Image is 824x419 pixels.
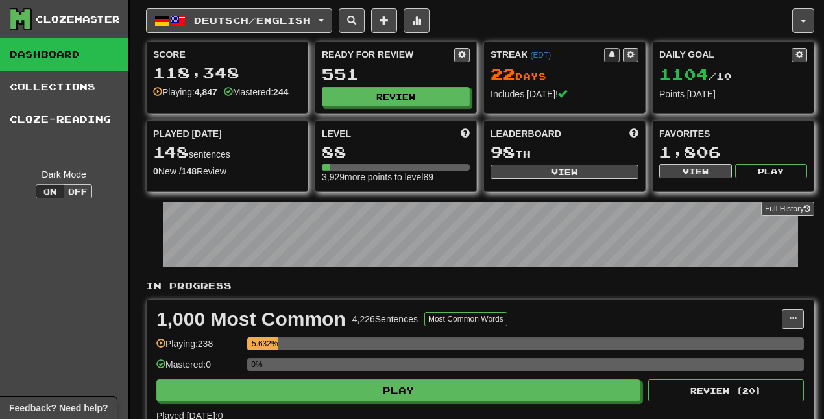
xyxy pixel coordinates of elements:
[153,144,301,161] div: sentences
[9,401,108,414] span: Open feedback widget
[659,127,807,140] div: Favorites
[371,8,397,33] button: Add sentence to collection
[491,65,515,83] span: 22
[153,166,158,176] strong: 0
[156,337,241,359] div: Playing: 238
[322,66,470,82] div: 551
[10,168,118,181] div: Dark Mode
[153,48,301,61] div: Score
[153,165,301,178] div: New / Review
[491,127,561,140] span: Leaderboard
[322,87,470,106] button: Review
[156,379,640,401] button: Play
[251,337,278,350] div: 5.632%
[530,51,551,60] a: (EDT)
[36,13,120,26] div: Clozemaster
[156,358,241,379] div: Mastered: 0
[659,164,732,178] button: View
[36,184,64,198] button: On
[153,143,189,161] span: 148
[339,8,365,33] button: Search sentences
[461,127,470,140] span: Score more points to level up
[491,143,515,161] span: 98
[491,88,638,101] div: Includes [DATE]!
[491,144,638,161] div: th
[659,71,732,82] span: / 10
[404,8,430,33] button: More stats
[352,313,418,326] div: 4,226 Sentences
[659,65,709,83] span: 1104
[761,202,814,216] a: Full History
[153,86,217,99] div: Playing:
[659,88,807,101] div: Points [DATE]
[153,65,301,81] div: 118,348
[322,48,454,61] div: Ready for Review
[322,144,470,160] div: 88
[648,379,804,401] button: Review (20)
[146,280,814,293] p: In Progress
[659,144,807,160] div: 1,806
[659,48,792,62] div: Daily Goal
[491,66,638,83] div: Day s
[735,164,808,178] button: Play
[491,48,604,61] div: Streak
[273,87,288,97] strong: 244
[146,8,332,33] button: Deutsch/English
[322,171,470,184] div: 3,929 more points to level 89
[491,165,638,179] button: View
[322,127,351,140] span: Level
[64,184,92,198] button: Off
[194,15,311,26] span: Deutsch / English
[153,127,222,140] span: Played [DATE]
[224,86,289,99] div: Mastered:
[156,309,346,329] div: 1,000 Most Common
[629,127,638,140] span: This week in points, UTC
[195,87,217,97] strong: 4,847
[424,312,507,326] button: Most Common Words
[182,166,197,176] strong: 148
